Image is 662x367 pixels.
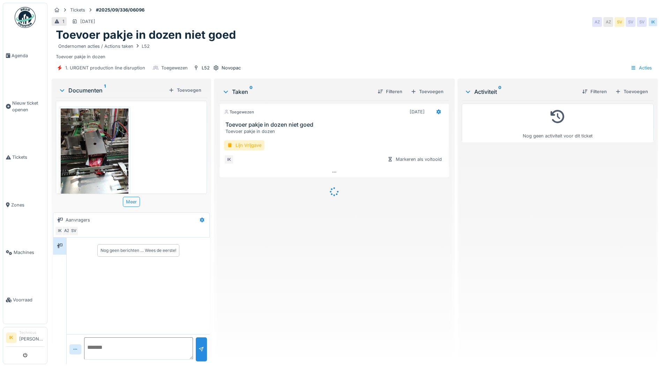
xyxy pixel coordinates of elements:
[80,18,95,25] div: [DATE]
[224,155,234,164] div: IK
[58,43,150,50] div: Ondernomen acties / Actions taken L52
[222,65,241,71] div: Novopac
[19,330,44,335] div: Technicus
[62,226,72,236] div: AZ
[3,229,47,276] a: Machines
[603,17,613,27] div: AZ
[250,88,253,96] sup: 0
[166,85,204,95] div: Toevoegen
[15,7,36,28] img: Badge_color-CXgf-gQk.svg
[61,108,128,199] img: s5s9ry4i7c8vcpy825n3rjsavo3j
[123,197,140,207] div: Meer
[101,247,176,254] div: Nog geen berichten … Wees de eerste!
[375,87,405,96] div: Filteren
[69,226,79,236] div: SV
[224,109,254,115] div: Toegewezen
[12,154,44,160] span: Tickets
[202,65,210,71] div: L52
[161,65,188,71] div: Toegewezen
[408,87,446,96] div: Toevoegen
[464,88,577,96] div: Activiteit
[12,100,44,113] span: Nieuw ticket openen
[59,86,166,95] div: Documenten
[3,181,47,229] a: Zones
[224,140,265,150] div: Lijn Vrijgave
[6,332,16,343] li: IK
[222,88,372,96] div: Taken
[385,155,445,164] div: Markeren als voltooid
[637,17,647,27] div: SV
[3,134,47,181] a: Tickets
[11,202,44,208] span: Zones
[498,88,501,96] sup: 0
[225,128,446,135] div: Toevoer pakje in dozen
[626,17,635,27] div: SV
[648,17,658,27] div: IK
[14,249,44,256] span: Machines
[70,7,85,13] div: Tickets
[93,7,147,13] strong: #2025/09/336/06096
[56,28,236,42] h1: Toevoer pakje in dozen niet goed
[104,86,106,95] sup: 1
[12,52,44,59] span: Agenda
[55,226,65,236] div: IK
[627,63,655,73] div: Acties
[56,42,654,60] div: Toevoer pakje in dozen
[225,121,446,128] h3: Toevoer pakje in dozen niet goed
[62,18,64,25] div: 1
[3,79,47,134] a: Nieuw ticket openen
[66,217,90,223] div: Aanvragers
[3,276,47,324] a: Voorraad
[466,107,649,139] div: Nog geen activiteit voor dit ticket
[592,17,602,27] div: AZ
[65,65,145,71] div: 1. URGENT production line disruption
[615,17,624,27] div: SV
[3,32,47,79] a: Agenda
[13,297,44,303] span: Voorraad
[410,108,425,115] div: [DATE]
[612,87,651,96] div: Toevoegen
[6,330,44,347] a: IK Technicus[PERSON_NAME]
[19,330,44,345] li: [PERSON_NAME]
[579,87,610,96] div: Filteren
